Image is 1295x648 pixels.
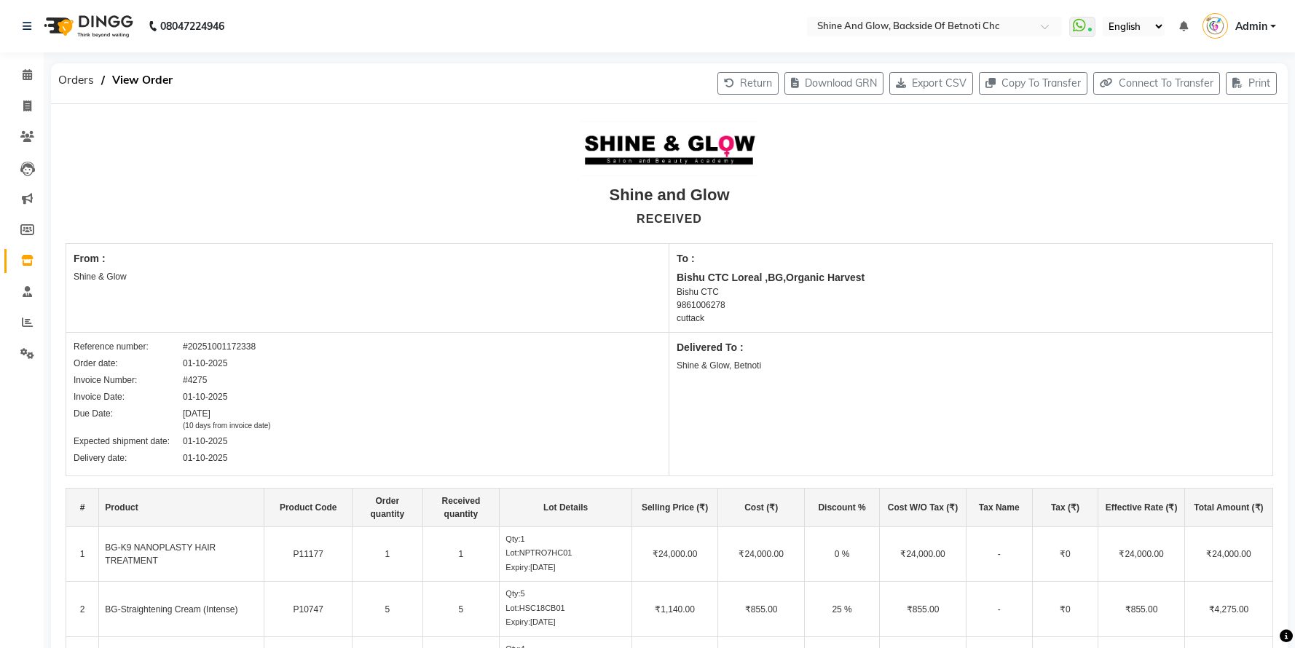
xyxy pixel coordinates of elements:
span: Lot: [505,548,519,557]
div: 01-10-2025 [183,435,227,448]
img: Company Logo [581,122,757,176]
div: Shine & Glow, Betnoti [677,359,1265,372]
th: Received quantity [422,488,500,526]
th: Effective Rate (₹) [1098,488,1185,526]
img: Admin [1202,13,1228,39]
div: Reference number: [74,340,183,353]
button: Copy To Transfer [979,72,1087,95]
div: To : [677,251,1265,266]
div: 9861006278 [677,299,1265,312]
div: [DATE] [505,561,625,574]
div: 01-10-2025 [183,357,227,370]
th: Lot Details [500,488,631,526]
button: Return [717,72,779,95]
th: Tax Name [966,488,1032,526]
div: From : [74,251,661,266]
span: Qty: [505,534,520,543]
div: Expected shipment date: [74,435,183,448]
span: Qty: [505,589,520,598]
th: Total Amount (₹) [1184,488,1272,526]
th: # [66,488,99,526]
div: Bishu CTC Loreal ,BG,Organic Harvest [677,270,1265,285]
td: ₹855.00 [718,582,805,637]
th: Cost (₹) [718,488,805,526]
div: Delivery date: [74,451,183,465]
th: Tax (₹) [1032,488,1098,526]
td: ₹855.00 [880,582,967,637]
th: Cost W/O Tax (₹) [880,488,967,526]
div: Due Date: [74,407,183,431]
button: Export CSV [889,72,973,95]
td: 1 [66,526,99,582]
td: ₹24,000.00 [1184,526,1272,582]
td: ₹4,275.00 [1184,582,1272,637]
div: Delivered To : [677,340,1265,355]
div: 01-10-2025 [183,390,227,403]
span: Lot: [505,604,519,612]
div: (10 days from invoice date) [183,420,271,431]
td: ₹24,000.00 [880,526,967,582]
td: BG-Straightening Cream (Intense) [99,582,264,637]
span: View Order [105,67,180,93]
td: ₹1,140.00 [631,582,718,637]
button: Download GRN [784,72,883,95]
td: 0 % [804,526,879,582]
td: 5 [353,582,422,637]
td: ₹24,000.00 [631,526,718,582]
td: - [966,526,1032,582]
td: ₹24,000.00 [718,526,805,582]
div: Invoice Number: [74,374,183,387]
button: Print [1226,72,1277,95]
th: Product Code [264,488,353,526]
td: ₹0 [1032,526,1098,582]
td: P10747 [264,582,353,637]
img: logo [37,6,137,47]
td: 1 [422,526,500,582]
span: Admin [1235,19,1267,34]
div: 1 [505,533,625,545]
td: ₹0 [1032,582,1098,637]
td: - [966,582,1032,637]
td: 5 [422,582,500,637]
div: Order date: [74,357,183,370]
div: #4275 [183,374,207,387]
b: 08047224946 [160,6,224,47]
span: Orders [51,67,101,93]
div: 01-10-2025 [183,451,227,465]
div: NPTRO7HC01 [505,547,625,559]
td: 1 [353,526,422,582]
div: HSC18CB01 [505,602,625,615]
span: Expiry: [505,617,530,626]
span: Expiry: [505,563,530,572]
div: Invoice Date: [74,390,183,403]
td: ₹855.00 [1098,582,1185,637]
td: 2 [66,582,99,637]
div: [DATE] [505,616,625,628]
div: #20251001172338 [183,340,256,353]
td: P11177 [264,526,353,582]
th: Product [99,488,264,526]
td: 25 % [804,582,879,637]
div: RECEIVED [637,210,702,228]
div: Shine & Glow [74,270,661,283]
th: Discount % [804,488,879,526]
div: Bishu CTC [677,285,1265,299]
div: [DATE] [183,407,271,431]
td: BG-K9 NANOPLASTY HAIR TREATMENT [99,526,264,582]
th: Selling Price (₹) [631,488,718,526]
div: 5 [505,588,625,600]
button: Connect To Transfer [1093,72,1220,95]
div: cuttack [677,312,1265,325]
th: Order quantity [353,488,422,526]
div: Shine and Glow [609,183,729,207]
td: ₹24,000.00 [1098,526,1185,582]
